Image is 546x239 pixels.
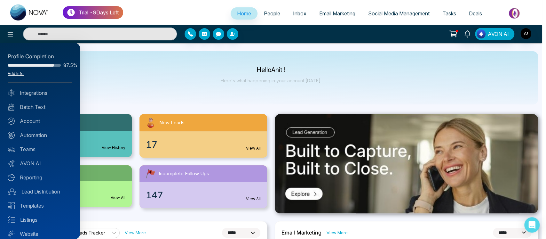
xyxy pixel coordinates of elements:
span: 87.5% [63,63,72,68]
img: Reporting.svg [8,174,15,181]
img: Listings.svg [8,216,15,223]
img: batch_text_white.png [8,103,15,111]
a: Automation [8,131,72,139]
a: Reporting [8,174,72,181]
img: team.svg [8,146,15,153]
img: Avon-AI.svg [8,160,15,167]
a: Batch Text [8,103,72,111]
a: Website [8,230,72,238]
a: Listings [8,216,72,224]
a: Add Info [8,71,24,76]
img: Templates.svg [8,202,15,209]
a: Lead Distribution [8,188,72,195]
div: Open Intercom Messenger [524,217,540,233]
div: Profile Completion [8,53,72,61]
img: Lead-dist.svg [8,188,16,195]
a: Account [8,117,72,125]
a: Templates [8,202,72,210]
img: Integrated.svg [8,89,15,96]
a: AVON AI [8,160,72,167]
a: Teams [8,145,72,153]
img: Automation.svg [8,132,15,139]
img: Account.svg [8,118,15,125]
a: Integrations [8,89,72,97]
img: Website.svg [8,230,15,237]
